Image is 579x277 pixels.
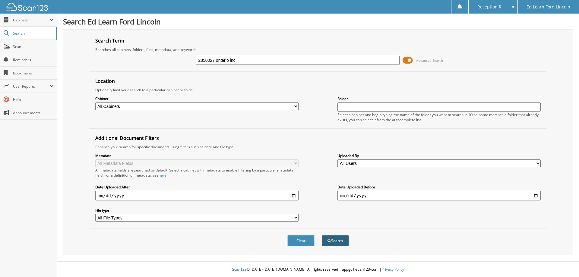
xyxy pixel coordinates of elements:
[92,47,544,52] div: Searches all cabinets, folders, files, metadata, and keywords
[337,96,541,101] label: Folder
[92,144,544,150] div: Enhance your search for specific documents using filters such as date and file type.
[92,135,162,141] legend: Additional Document Filters
[477,5,503,9] span: Reception R.
[159,173,166,178] a: here
[337,112,541,122] div: Select a cabinet and begin typing the name of the folder you want to search in. If the name match...
[95,168,299,178] div: All metadata fields are searched by default. Select a cabinet with metadata to enable filtering b...
[337,184,541,190] label: Date Uploaded Before
[549,248,579,277] iframe: Chat Widget
[95,208,299,213] label: File type
[527,5,570,9] span: Ed Learn Ford Lincoln
[322,235,349,246] button: Search
[95,191,299,200] input: start
[13,110,54,115] span: Announcements
[95,96,299,101] label: Cabinet
[416,58,443,63] span: Advanced Search
[6,3,51,11] img: scan123-logo-white.svg
[337,191,541,200] input: end
[92,37,127,44] legend: Search Term
[13,31,53,36] span: Search
[13,17,49,23] span: Cabinets
[381,267,404,272] a: Privacy Policy
[287,235,315,246] button: Clear
[92,87,544,93] div: Optionally limit your search to a particular cabinet or folder
[13,84,49,89] span: User Reports
[95,184,299,190] label: Date Uploaded After
[13,44,54,49] span: Scan
[92,78,118,84] legend: Location
[57,262,579,277] div: © [DATE]-[DATE] [DOMAIN_NAME]. All rights reserved | appg01-scan123-com |
[337,153,541,158] label: Uploaded By
[63,17,573,27] h1: Search Ed Learn Ford Lincoln
[232,267,247,272] span: Scan123
[13,97,54,102] span: Help
[95,153,299,158] label: Metadata
[13,71,54,76] span: Bookmarks
[13,57,54,62] span: Reminders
